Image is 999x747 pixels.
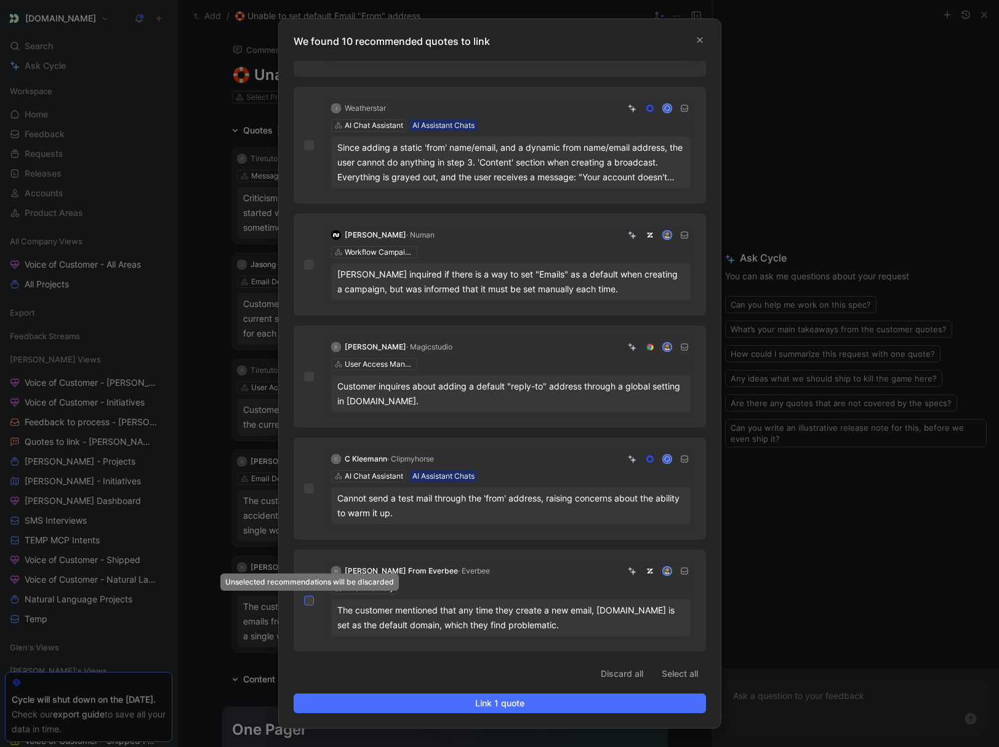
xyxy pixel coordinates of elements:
img: avatar [663,343,671,351]
span: · Magicstudio [406,342,452,351]
p: We found 10 recommended quotes to link [294,34,713,49]
span: C Kleemann [345,454,387,463]
span: [PERSON_NAME] [345,342,406,351]
span: · Clipmyhorse [387,454,434,463]
span: · Numan [406,230,435,239]
span: Link 1 quote [304,696,696,711]
img: avatar [663,231,671,239]
div: Customer inquires about adding a default "reply-to" address through a global setting in [DOMAIN_N... [337,379,684,409]
div: N [331,566,341,576]
button: Discard all [593,664,651,684]
div: Since adding a static 'from' name/email, and a dynamic from name/email address, the user cannot d... [337,140,684,185]
div: P [663,105,671,113]
span: [PERSON_NAME] From Everbee [345,566,458,575]
img: logo [331,230,341,240]
div: C [331,454,341,464]
div: R [331,342,341,352]
div: J [331,103,341,113]
button: Link 1 quote [294,693,706,713]
div: Weatherstar [345,102,386,114]
img: avatar [663,567,671,575]
div: Cannot send a test mail through the 'from' address, raising concerns about the ability to warm it... [337,491,684,521]
span: [PERSON_NAME] [345,230,406,239]
span: · Everbee [458,566,490,575]
div: [PERSON_NAME] inquired if there is a way to set "Emails" as a default when creating a campaign, b... [337,267,684,297]
div: P [663,455,671,463]
span: Discard all [601,666,643,681]
span: Select all [662,666,698,681]
button: Select all [654,664,706,684]
div: The customer mentioned that any time they create a new email, [DOMAIN_NAME] is set as the default... [337,603,684,633]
